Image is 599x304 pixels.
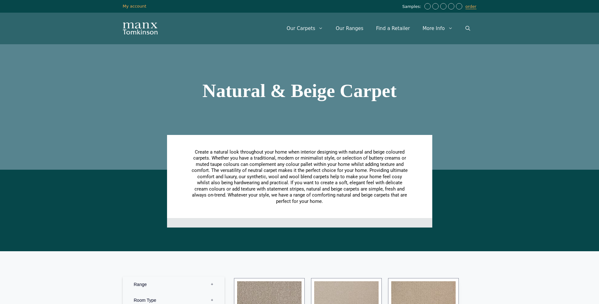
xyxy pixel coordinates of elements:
a: My account [123,4,147,9]
nav: Primary [280,19,476,38]
img: Manx Tomkinson [123,22,158,34]
a: Our Ranges [329,19,370,38]
a: order [465,4,476,9]
a: Find a Retailer [370,19,416,38]
p: Create a natural look throughout your home when interior designing with natural and beige coloure... [191,149,409,205]
span: Samples: [402,4,423,9]
label: Range [128,277,220,292]
h1: Natural & Beige Carpet [123,81,476,100]
a: Our Carpets [280,19,330,38]
a: More Info [416,19,459,38]
a: Open Search Bar [459,19,476,38]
